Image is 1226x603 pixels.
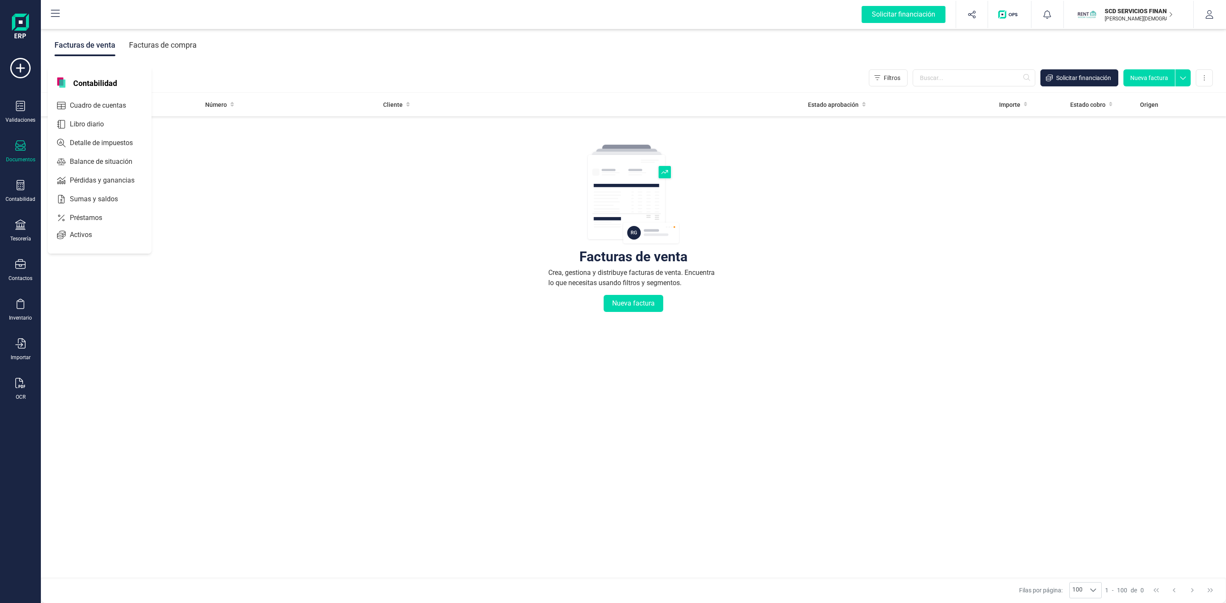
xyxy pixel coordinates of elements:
span: Pérdidas y ganancias [66,175,150,186]
span: Libro diario [66,119,119,129]
button: Solicitar financiación [851,1,956,28]
img: img-empty-table.svg [587,143,680,246]
img: SC [1077,5,1096,24]
button: Solicitar financiación [1040,69,1118,86]
div: - [1105,586,1144,594]
span: 0 [1140,586,1144,594]
div: Crea, gestiona y distribuye facturas de venta. Encuentra lo que necesitas usando filtros y segmen... [548,268,719,288]
span: Importe [999,100,1020,109]
span: 100 [1070,583,1085,598]
button: Last Page [1202,582,1218,598]
div: Inventario [9,314,32,321]
button: Nueva factura [604,295,663,312]
span: Detalle de impuestos [66,138,148,148]
div: Importar [11,354,31,361]
span: Balance de situación [66,157,148,167]
img: Logo Finanedi [12,14,29,41]
span: 100 [1117,586,1127,594]
button: Next Page [1184,582,1200,598]
button: Logo de OPS [993,1,1026,28]
span: Cuadro de cuentas [66,100,141,111]
div: Validaciones [6,117,35,123]
img: Logo de OPS [998,10,1021,19]
span: Solicitar financiación [1056,74,1111,82]
span: Número [205,100,227,109]
p: SCD SERVICIOS FINANCIEROS SL [1105,7,1173,15]
div: Contabilidad [6,196,35,203]
span: Activos [66,230,107,240]
div: Facturas de venta [579,252,687,261]
div: Facturas de compra [129,34,197,56]
div: OCR [16,394,26,400]
div: Documentos [6,156,35,163]
span: Préstamos [66,213,117,223]
div: Solicitar financiación [862,6,945,23]
span: Estado aprobación [808,100,859,109]
span: Origen [1140,100,1158,109]
button: Nueva factura [1123,69,1175,86]
span: 1 [1105,586,1109,594]
button: SCSCD SERVICIOS FINANCIEROS SL[PERSON_NAME][DEMOGRAPHIC_DATA][DEMOGRAPHIC_DATA] [1074,1,1183,28]
span: Filtros [884,74,900,82]
span: Contabilidad [68,77,122,88]
span: Estado cobro [1070,100,1106,109]
p: [PERSON_NAME][DEMOGRAPHIC_DATA][DEMOGRAPHIC_DATA] [1105,15,1173,22]
button: Previous Page [1166,582,1182,598]
button: First Page [1148,582,1164,598]
div: Tesorería [10,235,31,242]
div: Facturas de venta [54,34,115,56]
div: Filas por página: [1019,582,1102,598]
span: de [1131,586,1137,594]
input: Buscar... [913,69,1035,86]
span: Sumas y saldos [66,194,133,204]
button: Filtros [869,69,908,86]
span: Cliente [383,100,403,109]
div: Contactos [9,275,32,282]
